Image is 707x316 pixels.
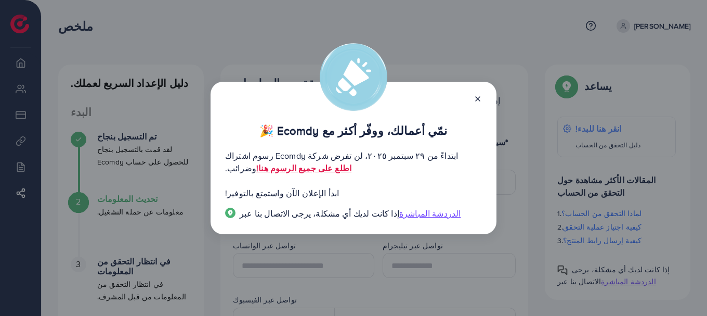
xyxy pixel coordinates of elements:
[225,187,339,199] font: ابدأ الإعلان الآن واستمتع بالتوفير!
[256,162,351,174] a: اطلع على جميع الرسوم هنا!
[225,150,458,174] font: ابتداءً من ٢٩ سبتمبر ٢٠٢٥، لن تفرض شركة Ecomdy رسوم اشتراك وضرائب.
[320,43,387,111] img: يُحذًِر
[225,208,235,218] img: دليل النوافذ المنبثقة
[399,208,461,219] font: الدردشة المباشرة
[259,122,447,138] font: نمّي أعمالك، ووفّر أكثر مع Ecomdy 🎉
[240,208,399,219] font: إذا كانت لديك أي مشكلة، يرجى الاتصال بنا عبر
